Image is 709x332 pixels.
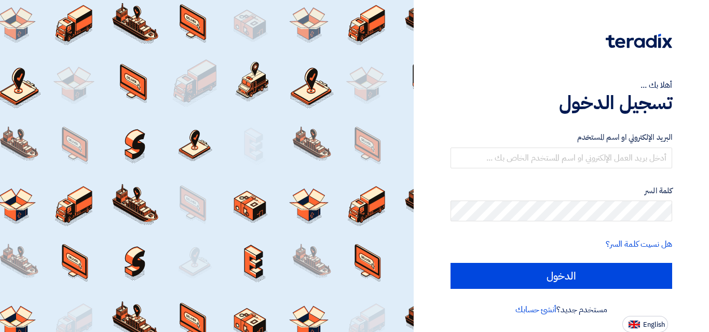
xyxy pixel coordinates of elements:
input: أدخل بريد العمل الإلكتروني او اسم المستخدم الخاص بك ... [451,148,672,168]
div: أهلا بك ... [451,79,672,91]
span: English [643,321,665,328]
input: الدخول [451,263,672,289]
a: هل نسيت كلمة السر؟ [606,238,672,250]
img: en-US.png [629,321,640,328]
label: البريد الإلكتروني او اسم المستخدم [451,131,672,143]
img: Teradix logo [606,34,672,48]
label: كلمة السر [451,185,672,197]
h1: تسجيل الدخول [451,91,672,114]
a: أنشئ حسابك [515,303,556,316]
div: مستخدم جديد؟ [451,303,672,316]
